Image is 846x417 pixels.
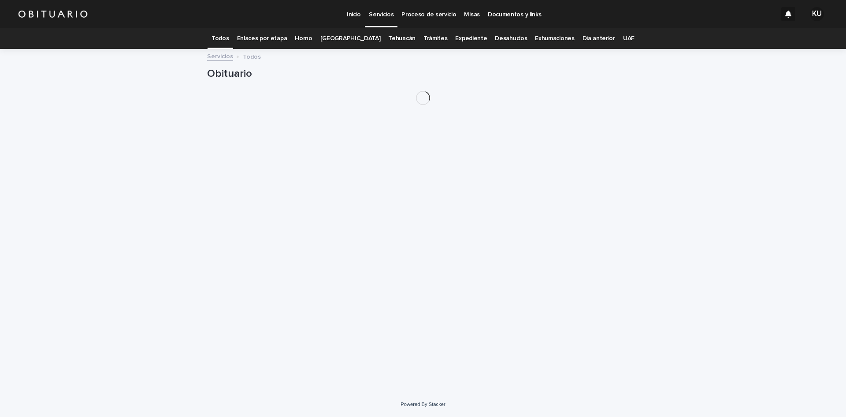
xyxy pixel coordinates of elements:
[388,28,416,49] a: Tehuacán
[243,51,261,61] p: Todos
[583,28,615,49] a: Día anterior
[455,28,487,49] a: Expediente
[18,5,88,23] img: HUM7g2VNRLqGMmR9WVqf
[623,28,634,49] a: UAF
[207,51,233,61] a: Servicios
[423,28,448,49] a: Trámites
[495,28,527,49] a: Desahucios
[295,28,312,49] a: Horno
[207,68,639,80] h1: Obituario
[320,28,381,49] a: [GEOGRAPHIC_DATA]
[535,28,574,49] a: Exhumaciones
[237,28,287,49] a: Enlaces por etapa
[211,28,229,49] a: Todos
[810,7,824,21] div: KU
[401,402,445,407] a: Powered By Stacker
